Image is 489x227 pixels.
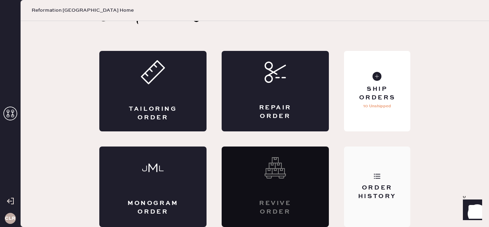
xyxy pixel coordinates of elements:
[32,7,134,14] span: Reformation [GEOGRAPHIC_DATA] Home
[349,184,405,201] div: Order History
[127,199,179,216] div: Monogram Order
[127,105,179,122] div: Tailoring Order
[363,102,391,110] p: 10 Unshipped
[249,199,301,216] div: Revive order
[249,104,301,121] div: Repair Order
[349,85,405,102] div: Ship Orders
[456,196,486,226] iframe: Front Chat
[5,216,15,221] h3: CLR
[222,147,329,227] div: Interested? Contact us at care@hemster.co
